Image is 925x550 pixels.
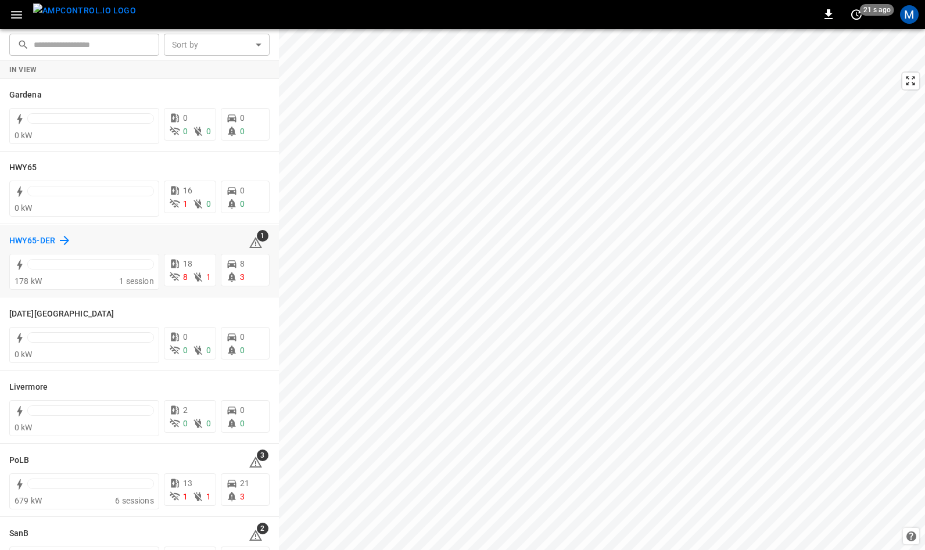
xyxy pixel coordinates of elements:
span: 0 [240,186,245,195]
span: 1 [206,272,211,282]
img: ampcontrol.io logo [33,3,136,18]
span: 3 [240,272,245,282]
span: 0 [206,419,211,428]
span: 679 kW [15,496,42,505]
span: 1 [206,492,211,501]
span: 1 [183,492,188,501]
span: 0 [206,346,211,355]
strong: In View [9,66,37,74]
button: set refresh interval [847,5,866,24]
h6: Karma Center [9,308,114,321]
span: 1 [183,199,188,209]
span: 1 [257,230,268,242]
span: 0 [240,127,245,136]
span: 0 [206,127,211,136]
span: 3 [240,492,245,501]
h6: Livermore [9,381,48,394]
span: 0 kW [15,350,33,359]
span: 0 [183,332,188,341]
span: 8 [183,272,188,282]
span: 2 [183,405,188,415]
span: 21 s ago [860,4,894,16]
span: 0 [240,405,245,415]
span: 2 [257,523,268,534]
span: 21 [240,479,249,488]
span: 0 [240,199,245,209]
span: 1 session [119,276,153,286]
span: 0 [183,113,188,123]
span: 0 [240,346,245,355]
span: 0 [240,113,245,123]
h6: PoLB [9,454,29,467]
span: 0 kW [15,423,33,432]
span: 6 sessions [115,496,154,505]
span: 16 [183,186,192,195]
span: 0 [240,419,245,428]
span: 0 [183,346,188,355]
span: 178 kW [15,276,42,286]
canvas: Map [279,29,925,550]
span: 0 kW [15,203,33,213]
div: profile-icon [900,5,919,24]
span: 8 [240,259,245,268]
span: 0 [183,419,188,428]
h6: HWY65 [9,161,37,174]
h6: SanB [9,527,28,540]
span: 0 [206,199,211,209]
span: 13 [183,479,192,488]
span: 18 [183,259,192,268]
h6: Gardena [9,89,42,102]
span: 0 kW [15,131,33,140]
span: 0 [240,332,245,341]
span: 3 [257,450,268,461]
span: 0 [183,127,188,136]
h6: HWY65-DER [9,235,55,247]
